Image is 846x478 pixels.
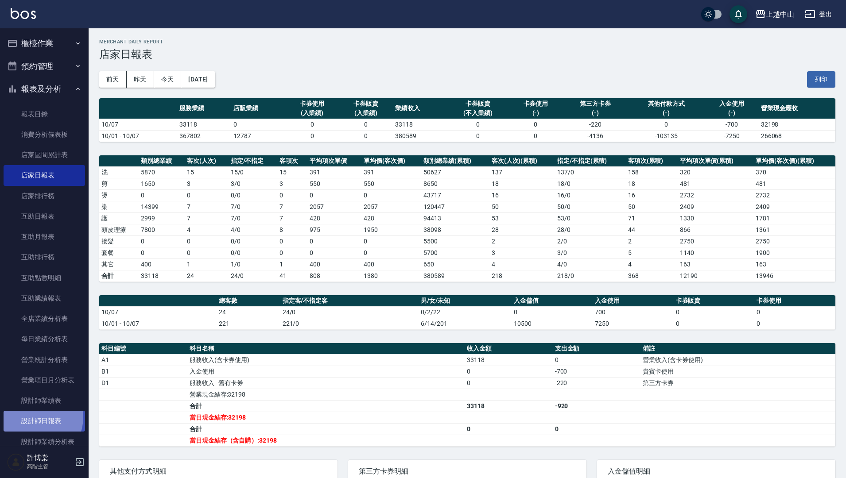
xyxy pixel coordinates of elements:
td: 2750 [678,235,754,247]
td: 0 [361,235,421,247]
td: 28 [489,224,555,235]
div: 第三方卡券 [565,99,625,108]
td: 頭皮理療 [99,224,139,235]
td: 320 [678,166,754,178]
td: 50627 [421,166,489,178]
td: 0 / 0 [229,247,278,258]
span: 第三方卡券明細 [359,467,576,476]
td: 當日現金結存:32198 [187,412,465,423]
td: 380589 [393,130,447,142]
button: 列印 [807,71,835,88]
td: 16 [626,189,678,201]
td: 服務收入(含卡券使用) [187,354,465,366]
button: 昨天 [127,71,154,88]
td: 158 [626,166,678,178]
th: 業績收入 [393,98,447,119]
td: 33118 [465,400,553,412]
td: 第三方卡券 [640,377,835,389]
td: 4 / 0 [555,258,626,270]
td: 10/01 - 10/07 [99,130,177,142]
td: -4136 [563,130,628,142]
td: 3 / 0 [229,178,278,189]
h3: 店家日報表 [99,48,835,61]
td: -220 [553,377,641,389]
td: 剪 [99,178,139,189]
td: 2732 [753,189,835,201]
td: 0 / 0 [229,189,278,201]
td: 7800 [139,224,185,235]
td: 428 [307,212,361,224]
td: 5870 [139,166,185,178]
td: 380589 [421,270,489,281]
td: 18 [626,178,678,189]
td: 0 [361,189,421,201]
button: 登出 [801,6,835,23]
td: B1 [99,366,187,377]
td: 7 [185,212,229,224]
td: 428 [361,212,421,224]
a: 店家區間累計表 [4,145,85,165]
td: 8650 [421,178,489,189]
a: 全店業績分析表 [4,308,85,329]
td: 1380 [361,270,421,281]
td: 0 [465,423,553,435]
a: 互助點數明細 [4,268,85,288]
td: 41 [277,270,307,281]
td: 28 / 0 [555,224,626,235]
td: -220 [563,119,628,130]
td: 0 [285,119,339,130]
button: [DATE] [181,71,215,88]
td: 服務收入 - 舊有卡券 [187,377,465,389]
div: 上越中山 [766,9,794,20]
td: 接髮 [99,235,139,247]
td: -700 [553,366,641,377]
button: 預約管理 [4,55,85,78]
div: (-) [707,108,757,118]
a: 設計師業績分析表 [4,432,85,452]
td: 2409 [678,201,754,212]
th: 平均項次單價(累積) [678,155,754,167]
td: 0 [512,306,593,318]
td: 10/07 [99,306,217,318]
td: 當日現金結存（含自購）:32198 [187,435,465,446]
th: 營業現金應收 [759,98,835,119]
td: 染 [99,201,139,212]
td: 367802 [177,130,231,142]
td: 33118 [139,270,185,281]
th: 單均價(客次價)(累積) [753,155,835,167]
td: 18 [489,178,555,189]
h5: 許博棠 [27,454,72,463]
td: 1330 [678,212,754,224]
td: 391 [361,166,421,178]
td: 481 [753,178,835,189]
div: (-) [511,108,561,118]
th: 指定/不指定(累積) [555,155,626,167]
td: 218 [489,270,555,281]
td: 10/07 [99,119,177,130]
td: 3 [489,247,555,258]
td: 0 [307,189,361,201]
td: 221 [217,318,280,329]
td: 3 [277,178,307,189]
td: 0 [185,235,229,247]
td: 0 [754,318,835,329]
td: 24 [185,270,229,281]
td: 7 / 0 [229,201,278,212]
button: 上越中山 [752,5,798,23]
th: 總客數 [217,295,280,307]
td: 4 [185,224,229,235]
td: 0 [185,247,229,258]
td: 44 [626,224,678,235]
th: 類別總業績(累積) [421,155,489,167]
td: 0 [277,247,307,258]
td: 營業收入(含卡券使用) [640,354,835,366]
a: 互助月報表 [4,227,85,247]
td: 10/01 - 10/07 [99,318,217,329]
td: 137 / 0 [555,166,626,178]
td: 0 [139,189,185,201]
td: 94413 [421,212,489,224]
td: 0 [447,119,509,130]
td: 12787 [231,130,285,142]
a: 互助日報表 [4,206,85,227]
a: 報表目錄 [4,104,85,124]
